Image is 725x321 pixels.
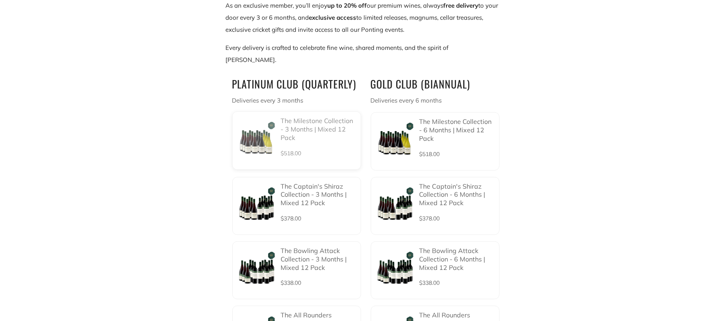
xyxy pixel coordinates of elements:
[281,148,356,159] p: $518.00
[238,187,276,225] img: The Captain's Shiraz Collection - 3 Months | Mixed 12 Pack
[281,247,356,272] p: The Bowling Attack Collection - 3 Months | Mixed 12 Pack
[371,112,500,170] a: The Milestone Collection - 6 Months | Mixed 12 Pack The Milestone Collection - 6 Months | Mixed 1...
[281,213,356,224] p: $378.00
[328,2,367,9] strong: up to 20% off
[281,182,356,207] p: The Captain's Shiraz Collection - 3 Months | Mixed 12 Pack
[419,213,494,224] p: $378.00
[232,76,361,93] h2: PLATINUM CLUB (QUARTERLY)
[376,187,415,225] img: The Captain's Shiraz Collection - 6 Months | Mixed 12 Pack
[232,95,361,107] p: Deliveries every 3 months
[232,241,361,299] a: The Bowling Attack Collection - 3 Months | Mixed 12 Pack The Bowling Attack Collection - 3 Months...
[376,122,415,160] img: The Milestone Collection - 6 Months | Mixed 12 Pack
[238,121,276,160] img: The Milestone Collection - 3 Months | Mixed 12 Pack
[419,148,494,160] p: $518.00
[226,42,500,66] p: Every delivery is crafted to celebrate fine wine, shared moments, and the spirit of [PERSON_NAME].
[309,14,357,21] strong: exclusive access
[232,177,361,235] a: The Captain's Shiraz Collection - 3 Months | Mixed 12 Pack The Captain's Shiraz Collection - 3 Mo...
[371,95,500,107] p: Deliveries every 6 months
[238,251,276,290] img: The Bowling Attack Collection - 3 Months | Mixed 12 Pack
[419,247,494,272] p: The Bowling Attack Collection - 6 Months | Mixed 12 Pack
[419,277,494,288] p: $338.00
[232,111,361,169] a: The Milestone Collection - 3 Months | Mixed 12 Pack The Milestone Collection - 3 Months | Mixed 1...
[371,241,500,299] a: The Bowling Attack Collection - 6 Months | Mixed 12 Pack The Bowling Attack Collection - 6 Months...
[371,76,500,93] h2: GOLD CLUB (BIANNUAL)
[444,2,479,9] strong: free delivery
[376,251,415,290] img: The Bowling Attack Collection - 6 Months | Mixed 12 Pack
[281,277,356,288] p: $338.00
[281,117,356,142] p: The Milestone Collection - 3 Months | Mixed 12 Pack
[371,177,500,235] a: The Captain's Shiraz Collection - 6 Months | Mixed 12 Pack The Captain's Shiraz Collection - 6 Mo...
[419,182,494,207] p: The Captain's Shiraz Collection - 6 Months | Mixed 12 Pack
[419,117,494,142] p: The Milestone Collection - 6 Months | Mixed 12 Pack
